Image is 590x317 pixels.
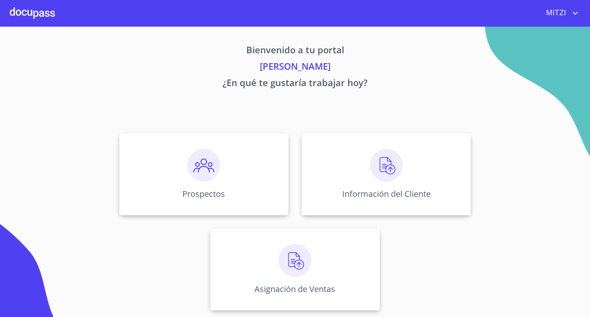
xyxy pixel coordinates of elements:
[279,244,311,277] img: carga.png
[540,7,570,20] span: MITZI
[540,7,580,20] button: account of current user
[187,149,220,182] img: prospectos.png
[43,76,547,92] p: ¿En qué te gustaría trabajar hoy?
[182,188,225,199] p: Prospectos
[370,149,403,182] img: carga.png
[43,43,547,59] p: Bienvenido a tu portal
[43,59,547,76] p: [PERSON_NAME]
[254,283,335,294] p: Asignación de Ventas
[342,188,431,199] p: Información del Cliente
